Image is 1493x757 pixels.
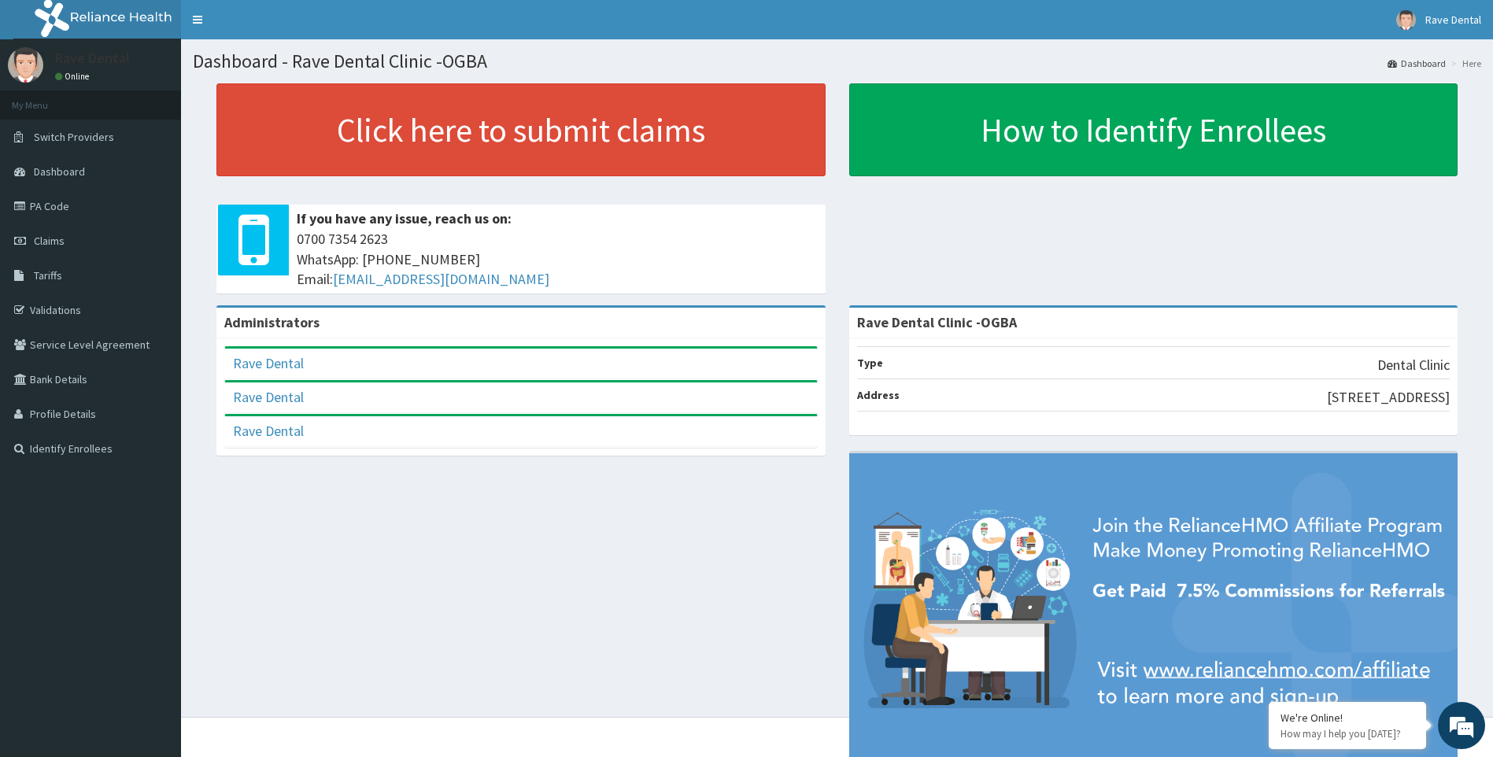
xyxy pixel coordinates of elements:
a: Rave Dental [233,422,304,440]
img: User Image [8,47,43,83]
a: Rave Dental [233,354,304,372]
span: Rave Dental [1425,13,1481,27]
b: Administrators [224,313,320,331]
span: 0700 7354 2623 WhatsApp: [PHONE_NUMBER] Email: [297,229,818,290]
span: Dashboard [34,164,85,179]
a: [EMAIL_ADDRESS][DOMAIN_NAME] [333,270,549,288]
p: [STREET_ADDRESS] [1327,387,1450,408]
div: We're Online! [1281,711,1414,725]
b: If you have any issue, reach us on: [297,209,512,227]
b: Address [857,388,900,402]
a: Online [55,71,93,82]
a: Dashboard [1388,57,1446,70]
span: Tariffs [34,268,62,282]
p: Rave Dental [55,51,130,65]
a: Rave Dental [233,388,304,406]
b: Type [857,356,883,370]
strong: Rave Dental Clinic -OGBA [857,313,1017,331]
a: How to Identify Enrollees [849,83,1458,176]
span: Claims [34,234,65,248]
p: Dental Clinic [1377,355,1450,375]
a: Click here to submit claims [216,83,826,176]
img: User Image [1396,10,1416,30]
p: How may I help you today? [1281,727,1414,740]
span: Switch Providers [34,130,114,144]
h1: Dashboard - Rave Dental Clinic -OGBA [193,51,1481,72]
li: Here [1447,57,1481,70]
